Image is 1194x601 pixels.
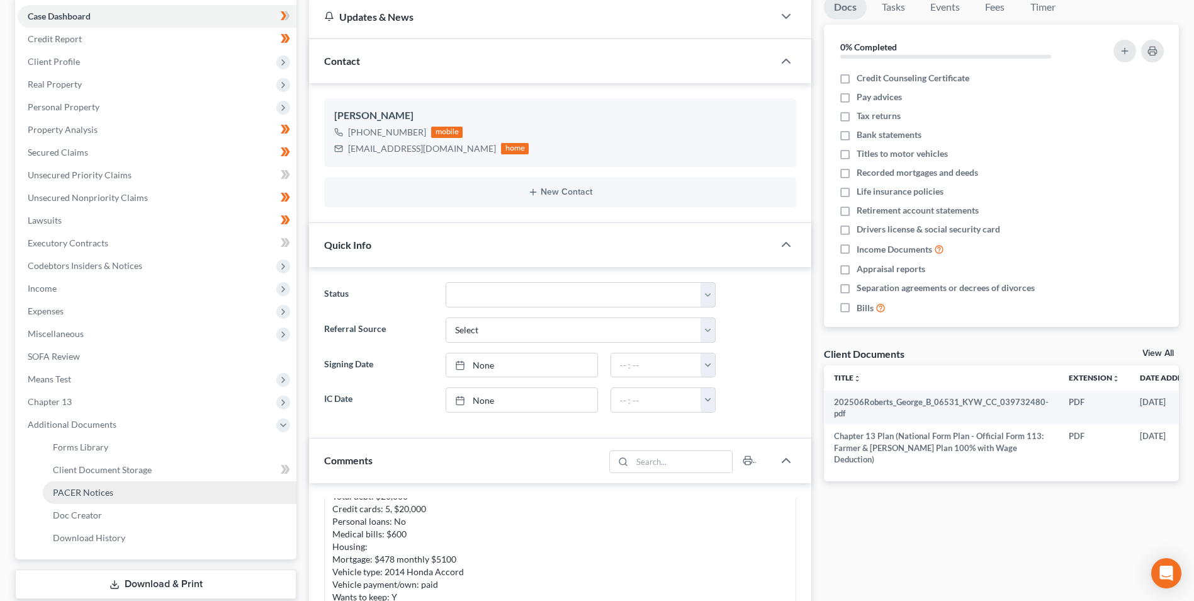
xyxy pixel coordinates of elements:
input: Search... [632,451,732,472]
a: Client Document Storage [43,459,296,481]
a: View All [1142,349,1174,358]
td: Chapter 13 Plan (National Form Plan - Official Form 113: Farmer & [PERSON_NAME] Plan 100% with Wa... [824,425,1059,471]
i: unfold_more [853,375,861,382]
a: Lawsuits [18,209,296,232]
div: Client Documents [824,347,904,360]
a: Executory Contracts [18,232,296,255]
span: Credit Counseling Certificate [857,72,969,84]
a: Download & Print [15,570,296,599]
span: Forms Library [53,442,108,452]
span: Titles to motor vehicles [857,147,948,160]
span: Client Profile [28,56,80,67]
a: PACER Notices [43,481,296,504]
span: Bills [857,302,874,314]
div: [EMAIL_ADDRESS][DOMAIN_NAME] [348,142,496,155]
span: Comments [324,454,373,466]
a: Unsecured Priority Claims [18,164,296,186]
span: Property Analysis [28,124,98,135]
span: Codebtors Insiders & Notices [28,260,142,271]
a: None [446,353,597,377]
span: Quick Info [324,239,371,251]
span: Appraisal reports [857,263,925,275]
span: Credit Report [28,33,82,44]
span: Income [28,283,57,294]
button: New Contact [334,187,786,197]
div: mobile [431,127,463,138]
div: [PERSON_NAME] [334,108,786,123]
span: Bank statements [857,129,921,141]
span: Recorded mortgages and deeds [857,166,978,179]
span: Drivers license & social security card [857,223,1000,236]
span: Miscellaneous [28,328,84,339]
span: Client Document Storage [53,464,152,475]
span: Lawsuits [28,215,62,226]
span: Retirement account statements [857,204,979,217]
span: SOFA Review [28,351,80,362]
span: Unsecured Nonpriority Claims [28,192,148,203]
span: Means Test [28,374,71,384]
span: Download History [53,532,125,543]
span: Expenses [28,306,64,316]
input: -- : -- [611,388,701,412]
a: Forms Library [43,436,296,459]
span: Real Property [28,79,82,89]
strong: 0% Completed [840,42,897,52]
span: Pay advices [857,91,902,103]
span: Income Documents [857,243,932,256]
span: Case Dashboard [28,11,91,21]
a: Case Dashboard [18,5,296,28]
td: 202506Roberts_George_B_06531_KYW_CC_039732480-pdf [824,391,1059,425]
a: Property Analysis [18,118,296,141]
a: Doc Creator [43,504,296,527]
span: Contact [324,55,360,67]
label: Signing Date [318,353,439,378]
div: Updates & News [324,10,758,23]
span: Life insurance policies [857,185,943,198]
span: Tax returns [857,110,901,122]
a: Download History [43,527,296,549]
label: IC Date [318,387,439,413]
a: SOFA Review [18,345,296,368]
span: Secured Claims [28,147,88,157]
a: Secured Claims [18,141,296,164]
span: Unsecured Priority Claims [28,169,132,180]
label: Status [318,282,439,307]
a: Titleunfold_more [834,373,861,382]
td: PDF [1059,391,1130,425]
a: Credit Report [18,28,296,50]
span: Chapter 13 [28,396,72,407]
a: None [446,388,597,412]
input: -- : -- [611,353,701,377]
td: PDF [1059,425,1130,471]
i: unfold_more [1112,375,1120,382]
span: Doc Creator [53,510,102,520]
span: Executory Contracts [28,238,108,248]
a: Unsecured Nonpriority Claims [18,186,296,209]
label: Referral Source [318,318,439,343]
div: Open Intercom Messenger [1151,558,1181,588]
div: [PHONE_NUMBER] [348,126,426,139]
span: PACER Notices [53,487,113,498]
a: Extensionunfold_more [1069,373,1120,382]
div: home [501,143,529,154]
span: Additional Documents [28,419,116,430]
span: Separation agreements or decrees of divorces [857,282,1035,294]
span: Personal Property [28,101,99,112]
